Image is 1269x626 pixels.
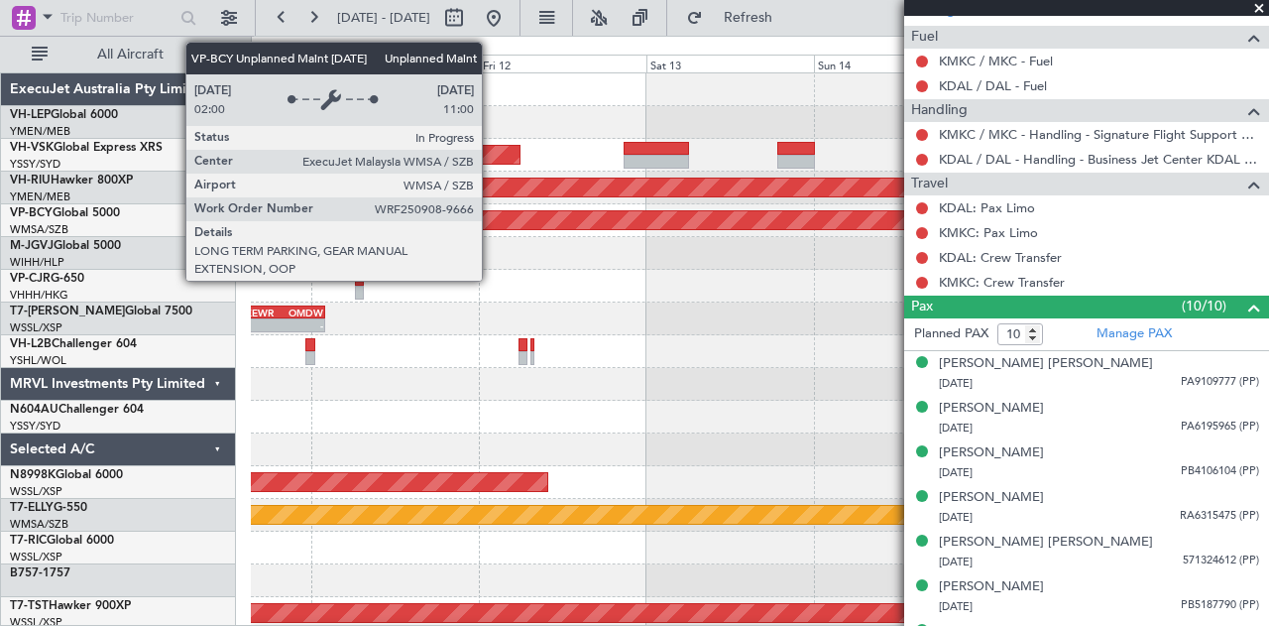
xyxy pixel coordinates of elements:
[10,320,62,335] a: WSSL/XSP
[10,175,133,187] a: VH-RIUHawker 800XP
[10,404,144,416] a: N604AUChallenger 604
[10,222,68,237] a: WMSA/SZB
[939,510,973,525] span: [DATE]
[10,175,51,187] span: VH-RIU
[10,535,47,547] span: T7-RIC
[1096,324,1172,344] a: Manage PAX
[284,319,322,331] div: -
[10,273,51,285] span: VP-CJR
[939,421,973,436] span: [DATE]
[939,354,1153,374] div: [PERSON_NAME] [PERSON_NAME]
[10,338,137,350] a: VH-L2BChallenger 604
[10,207,53,219] span: VP-BCY
[1183,553,1259,569] span: 571324612 (PP)
[939,488,1044,508] div: [PERSON_NAME]
[10,142,163,154] a: VH-VSKGlobal Express XRS
[911,99,968,122] span: Handling
[284,307,322,318] div: OMDW
[10,240,54,252] span: M-JGVJ
[939,376,973,391] span: [DATE]
[1181,419,1259,436] span: PA6195965 (PP)
[245,307,284,318] div: KEWR
[911,26,938,49] span: Fuel
[10,550,62,564] a: WSSL/XSP
[10,517,68,532] a: WMSA/SZB
[10,109,118,121] a: VH-LEPGlobal 6000
[10,469,56,481] span: N8998K
[914,324,988,344] label: Planned PAX
[939,199,1035,216] a: KDAL: Pax Limo
[677,2,796,34] button: Refresh
[337,9,430,27] span: [DATE] - [DATE]
[10,484,62,499] a: WSSL/XSP
[10,124,70,139] a: YMEN/MEB
[52,48,209,62] span: All Aircraft
[10,353,66,368] a: YSHL/WOL
[10,157,60,172] a: YSSY/SYD
[311,55,479,72] div: Thu 11
[814,55,981,72] div: Sun 14
[1181,463,1259,480] span: PB4106104 (PP)
[707,11,790,25] span: Refresh
[939,465,973,480] span: [DATE]
[10,306,192,317] a: T7-[PERSON_NAME]Global 7500
[646,55,814,72] div: Sat 13
[10,502,54,514] span: T7-ELLY
[10,255,64,270] a: WIHH/HLP
[10,469,123,481] a: N8998KGlobal 6000
[10,142,54,154] span: VH-VSK
[939,399,1044,419] div: [PERSON_NAME]
[10,419,60,434] a: YSSY/SYD
[911,173,948,195] span: Travel
[939,599,973,614] span: [DATE]
[939,577,1044,597] div: [PERSON_NAME]
[939,126,1259,143] a: KMKC / MKC - Handling - Signature Flight Support KMKC
[1182,296,1226,316] span: (10/10)
[60,3,174,33] input: Trip Number
[939,555,973,569] span: [DATE]
[939,53,1053,69] a: KMKC / MKC - Fuel
[10,207,120,219] a: VP-BCYGlobal 5000
[939,151,1259,168] a: KDAL / DAL - Handling - Business Jet Center KDAL / DAL
[1181,374,1259,391] span: PA9109777 (PP)
[10,109,51,121] span: VH-LEP
[1181,597,1259,614] span: PB5187790 (PP)
[939,224,1038,241] a: KMKC: Pax Limo
[10,306,125,317] span: T7-[PERSON_NAME]
[939,249,1062,266] a: KDAL: Crew Transfer
[10,273,84,285] a: VP-CJRG-650
[10,288,68,303] a: VHHH/HKG
[939,533,1153,553] div: [PERSON_NAME] [PERSON_NAME]
[10,240,121,252] a: M-JGVJGlobal 5000
[10,404,58,416] span: N604AU
[10,567,70,579] a: B757-1757
[911,296,933,318] span: Pax
[10,502,87,514] a: T7-ELLYG-550
[10,600,49,612] span: T7-TST
[10,535,114,547] a: T7-RICGlobal 6000
[255,40,288,57] div: [DATE]
[939,274,1065,291] a: KMKC: Crew Transfer
[10,338,52,350] span: VH-L2B
[245,319,284,331] div: -
[10,567,50,579] span: B757-1
[10,189,70,204] a: YMEN/MEB
[939,443,1044,463] div: [PERSON_NAME]
[22,39,215,70] button: All Aircraft
[1180,508,1259,525] span: RA6315475 (PP)
[939,77,1047,94] a: KDAL / DAL - Fuel
[10,600,131,612] a: T7-TSTHawker 900XP
[479,55,646,72] div: Fri 12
